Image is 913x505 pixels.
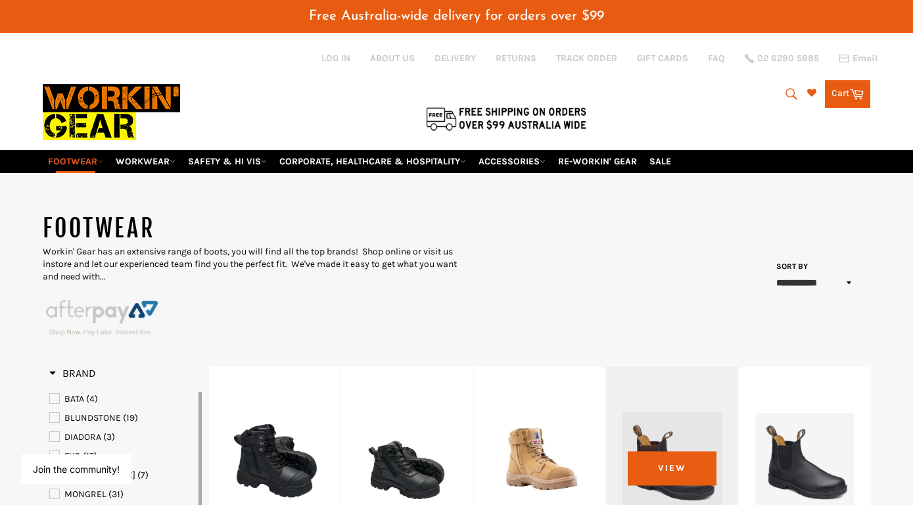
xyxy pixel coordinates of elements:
[64,469,135,481] span: [PERSON_NAME]
[556,52,617,64] a: TRACK ORDER
[274,150,471,173] a: CORPORATE, HEALTHCARE & HOSPITALITY
[49,411,196,425] a: BLUNDSTONE
[64,412,121,423] span: BLUNDSTONE
[496,52,536,64] a: RETURNS
[424,105,588,132] img: Flat $9.95 shipping Australia wide
[123,412,138,423] span: (19)
[757,54,819,63] span: 02 6280 5885
[49,449,196,464] a: FXD
[473,150,551,173] a: ACCESSORIES
[49,367,96,380] h3: Brand
[43,75,180,149] img: Workin Gear leaders in Workwear, Safety Boots, PPE, Uniforms. Australia's No.1 in Workwear
[321,53,350,64] a: Log in
[86,393,98,404] span: (4)
[49,392,196,406] a: BATA
[772,261,808,272] label: Sort by
[745,54,819,63] a: 02 6280 5885
[183,150,272,173] a: SAFETY & HI VIS
[370,52,415,64] a: ABOUT US
[825,80,870,108] a: Cart
[43,245,457,283] p: Workin' Gear has an extensive range of boots, you will find all the top brands! Shop online or vi...
[853,54,878,63] span: Email
[637,52,688,64] a: GIFT CARDS
[64,393,84,404] span: BATA
[553,150,642,173] a: RE-WORKIN' GEAR
[708,52,725,64] a: FAQ
[137,469,149,481] span: (7)
[64,431,101,443] span: DIADORA
[49,487,196,502] a: MONGREL
[309,9,604,23] span: Free Australia-wide delivery for orders over $99
[43,212,457,245] h1: FOOTWEAR
[83,450,97,462] span: (17)
[49,430,196,445] a: DIADORA
[644,150,676,173] a: SALE
[64,450,81,462] span: FXD
[839,53,878,64] a: Email
[110,150,181,173] a: WORKWEAR
[64,489,106,500] span: MONGREL
[103,431,115,443] span: (3)
[49,367,96,379] span: Brand
[108,489,124,500] span: (31)
[43,150,108,173] a: FOOTWEAR
[33,464,120,475] button: Join the community!
[434,52,476,64] a: DELIVERY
